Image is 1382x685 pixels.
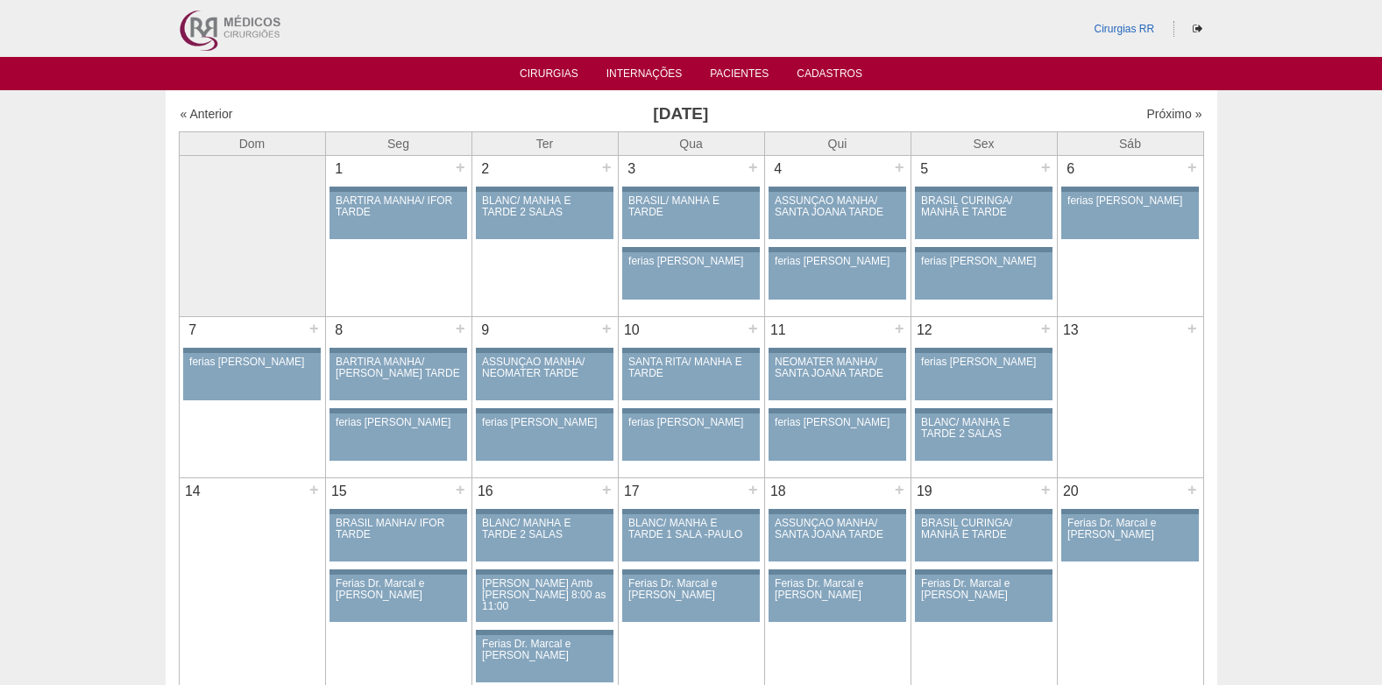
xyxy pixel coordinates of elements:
div: Key: Aviso [769,408,905,413]
a: Próximo » [1146,107,1201,121]
div: Key: Aviso [915,569,1052,575]
a: Ferias Dr. Marcal e [PERSON_NAME] [622,575,759,622]
div: Ferias Dr. Marcal e [PERSON_NAME] [628,578,754,601]
div: 11 [765,317,792,343]
div: Key: Aviso [622,348,759,353]
th: Sáb [1057,131,1203,155]
div: + [892,156,907,179]
a: BRASIL CURINGA/ MANHÃ E TARDE [915,192,1052,239]
div: Key: Aviso [183,348,320,353]
div: Key: Aviso [915,408,1052,413]
div: Key: Aviso [1061,187,1198,192]
div: 16 [472,478,500,505]
a: ferias [PERSON_NAME] [330,413,466,461]
div: 13 [1058,317,1085,343]
div: Key: Aviso [476,509,613,514]
div: Key: Aviso [915,348,1052,353]
div: ferias [PERSON_NAME] [189,357,315,368]
div: Key: Aviso [915,509,1052,514]
div: + [1185,478,1200,501]
div: + [599,478,614,501]
div: Ferias Dr. Marcal e [PERSON_NAME] [775,578,900,601]
div: ferias [PERSON_NAME] [628,256,754,267]
div: BLANC/ MANHÃ E TARDE 2 SALAS [482,195,607,218]
div: 3 [619,156,646,182]
div: Ferias Dr. Marcal e [PERSON_NAME] [482,639,607,661]
a: Internações [606,67,683,85]
div: 17 [619,478,646,505]
div: 12 [911,317,939,343]
div: Key: Aviso [769,247,905,252]
div: + [746,478,761,501]
div: 6 [1058,156,1085,182]
div: Key: Aviso [1061,509,1198,514]
div: Key: Aviso [622,247,759,252]
div: BARTIRA MANHÃ/ IFOR TARDE [336,195,461,218]
th: Qua [618,131,764,155]
a: ferias [PERSON_NAME] [622,252,759,300]
div: ASSUNÇÃO MANHÃ/ SANTA JOANA TARDE [775,195,900,218]
a: Ferias Dr. Marcal e [PERSON_NAME] [476,635,613,682]
div: 14 [180,478,207,505]
div: Key: Aviso [915,247,1052,252]
i: Sair [1193,24,1202,34]
a: ferias [PERSON_NAME] [915,252,1052,300]
div: + [892,478,907,501]
div: Key: Aviso [476,630,613,635]
div: 15 [326,478,353,505]
div: Key: Aviso [476,408,613,413]
th: Ter [471,131,618,155]
div: Key: Aviso [769,509,905,514]
a: Cirurgias [520,67,578,85]
div: 19 [911,478,939,505]
a: Ferias Dr. Marcal e [PERSON_NAME] [769,575,905,622]
div: 4 [765,156,792,182]
div: 1 [326,156,353,182]
div: Key: Aviso [476,569,613,575]
a: ferias [PERSON_NAME] [915,353,1052,400]
div: 7 [180,317,207,343]
a: ASSUNÇÃO MANHÃ/ NEOMATER TARDE [476,353,613,400]
div: 8 [326,317,353,343]
a: BLANC/ MANHÃ E TARDE 2 SALAS [915,413,1052,461]
div: ferias [PERSON_NAME] [921,256,1046,267]
div: + [453,156,468,179]
div: Key: Aviso [330,187,466,192]
div: + [307,478,322,501]
th: Qui [764,131,911,155]
a: ferias [PERSON_NAME] [769,252,905,300]
a: BARTIRA MANHÃ/ IFOR TARDE [330,192,466,239]
th: Sex [911,131,1057,155]
a: BRASIL CURINGA/ MANHÃ E TARDE [915,514,1052,561]
div: BLANC/ MANHÃ E TARDE 2 SALAS [921,417,1046,440]
div: 2 [472,156,500,182]
a: BLANC/ MANHÃ E TARDE 2 SALAS [476,192,613,239]
div: BLANC/ MANHÃ E TARDE 2 SALAS [482,518,607,540]
a: Cirurgias RR [1094,23,1154,35]
h3: [DATE] [425,102,936,127]
div: 5 [911,156,939,182]
div: Key: Aviso [622,509,759,514]
a: ferias [PERSON_NAME] [769,413,905,461]
div: BRASIL MANHÃ/ IFOR TARDE [336,518,461,540]
div: Key: Aviso [622,408,759,413]
a: BLANC/ MANHÃ E TARDE 1 SALA -PAULO [622,514,759,561]
a: NEOMATER MANHÃ/ SANTA JOANA TARDE [769,353,905,400]
div: Key: Aviso [769,569,905,575]
a: ferias [PERSON_NAME] [476,413,613,461]
a: SANTA RITA/ MANHÃ E TARDE [622,353,759,400]
div: ferias [PERSON_NAME] [1067,195,1193,207]
div: ferias [PERSON_NAME] [482,417,607,428]
div: ferias [PERSON_NAME] [628,417,754,428]
a: BRASIL MANHÃ/ IFOR TARDE [330,514,466,561]
div: ferias [PERSON_NAME] [336,417,461,428]
div: Key: Aviso [622,187,759,192]
div: 9 [472,317,500,343]
a: ferias [PERSON_NAME] [183,353,320,400]
div: + [453,317,468,340]
th: Seg [325,131,471,155]
div: SANTA RITA/ MANHÃ E TARDE [628,357,754,379]
div: Key: Aviso [330,408,466,413]
div: + [1185,156,1200,179]
div: + [1038,478,1053,501]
